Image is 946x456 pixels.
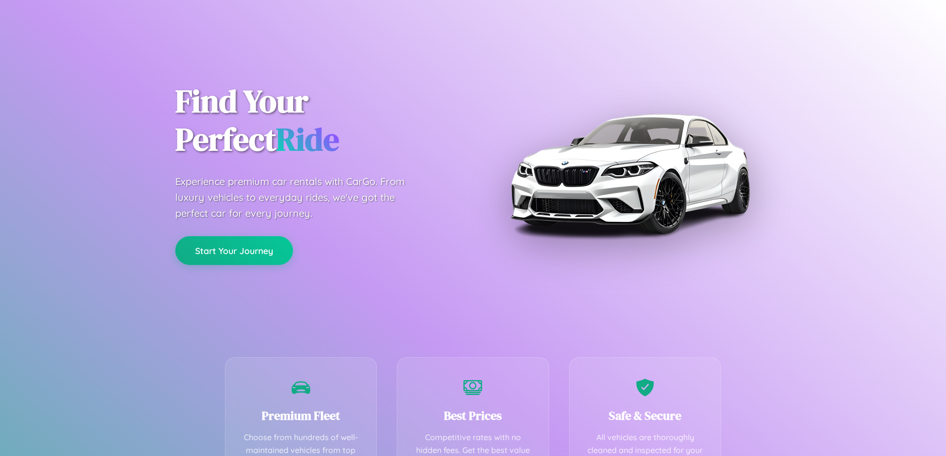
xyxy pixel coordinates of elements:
[175,174,424,221] p: Experience premium car rentals with CarGo. From luxury vehicles to everyday rides, we've got the ...
[276,118,339,161] span: Ride
[175,236,293,265] button: Start Your Journey
[240,407,362,424] h3: Premium Fleet
[584,407,706,424] h3: Safe & Secure
[412,407,534,424] h3: Best Prices
[175,82,458,159] h1: Find Your Perfect
[506,50,754,298] img: Premium BMW car rental vehicle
